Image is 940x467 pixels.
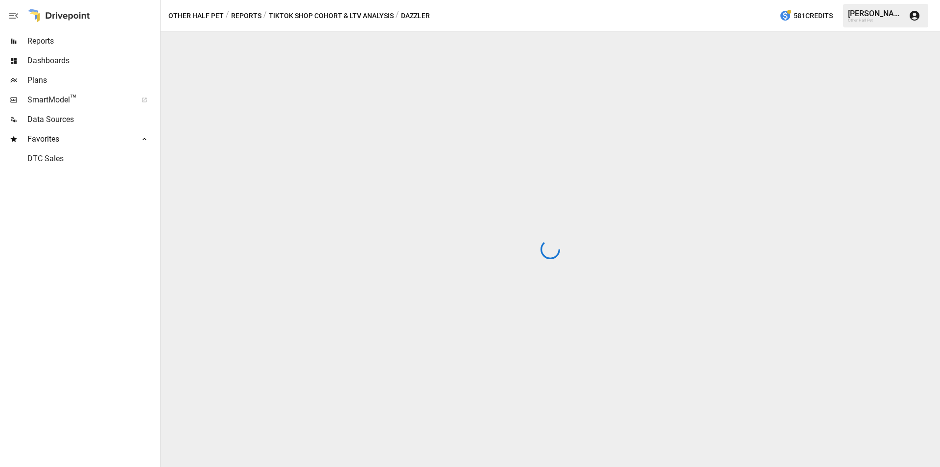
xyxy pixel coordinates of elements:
[226,10,229,22] div: /
[27,35,158,47] span: Reports
[27,94,131,106] span: SmartModel
[27,55,158,67] span: Dashboards
[168,10,224,22] button: Other Half Pet
[27,153,158,165] span: DTC Sales
[27,74,158,86] span: Plans
[27,133,131,145] span: Favorites
[70,93,77,105] span: ™
[269,10,394,22] button: TikTok Shop Cohort & LTV Analysis
[231,10,261,22] button: Reports
[27,114,158,125] span: Data Sources
[794,10,833,22] span: 581 Credits
[848,18,903,23] div: Other Half Pet
[848,9,903,18] div: [PERSON_NAME]
[775,7,837,25] button: 581Credits
[263,10,267,22] div: /
[396,10,399,22] div: /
